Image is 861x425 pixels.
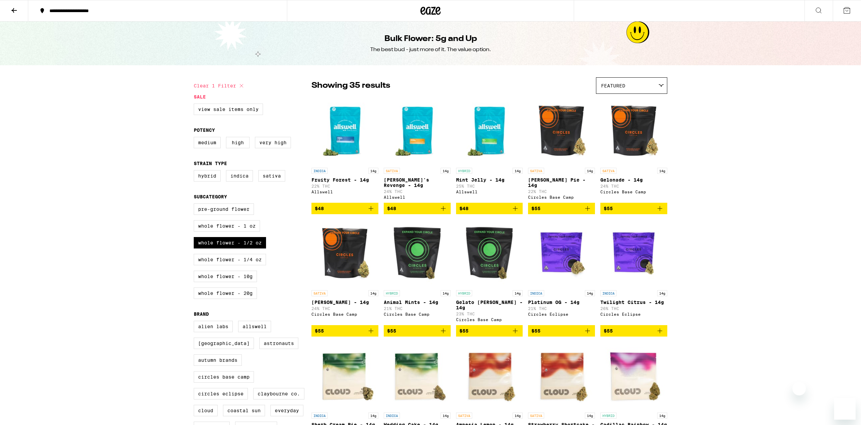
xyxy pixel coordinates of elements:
p: 14g [441,168,451,174]
p: 22% THC [311,184,378,188]
label: Astronauts [259,338,298,349]
label: [GEOGRAPHIC_DATA] [194,338,254,349]
div: Allswell [456,190,523,194]
label: Circles Eclipse [194,388,248,399]
p: 24% THC [600,184,667,188]
h1: Bulk Flower: 5g and Up [384,33,477,45]
a: Open page for Jack's Revenge - 14g from Allswell [384,97,451,203]
p: INDICA [311,413,328,419]
p: SATIVA [528,168,544,174]
label: Alien Labs [194,321,233,332]
label: Whole Flower - 1 oz [194,220,260,232]
label: Circles Base Camp [194,371,254,383]
p: [PERSON_NAME] Pie - 14g [528,177,595,188]
a: Open page for Berry Pie - 14g from Circles Base Camp [528,97,595,203]
span: $55 [387,328,396,334]
button: Add to bag [456,325,523,337]
a: Open page for Gush Rush - 14g from Circles Base Camp [311,220,378,325]
label: Whole Flower - 1/4 oz [194,254,266,265]
span: $55 [604,206,613,211]
p: 14g [513,413,523,419]
span: $48 [387,206,396,211]
a: Open page for Platinum OG - 14g from Circles Eclipse [528,220,595,325]
img: Circles Base Camp - Animal Mints - 14g [384,220,451,287]
label: Very High [255,137,291,148]
p: 14g [368,290,378,296]
img: Cloud - Amnesia Lemon - 14g [456,342,523,409]
span: $48 [459,206,469,211]
p: 14g [513,290,523,296]
p: INDICA [311,168,328,174]
iframe: Button to launch messaging window [834,398,856,420]
p: 25% THC [456,184,523,188]
label: Autumn Brands [194,354,242,366]
label: Allswell [238,321,271,332]
legend: Strain Type [194,161,227,166]
img: Circles Base Camp - Gelato Runtz - 14g [456,220,523,287]
label: Cloud [194,405,218,416]
p: 14g [368,413,378,419]
label: Everyday [270,405,303,416]
p: INDICA [528,290,544,296]
div: Allswell [311,190,378,194]
span: $55 [315,328,324,334]
div: Circles Base Camp [384,312,451,316]
label: Hybrid [194,170,221,182]
div: The best bud - just more of it. The value option. [370,46,491,53]
a: Open page for Fruity Forest - 14g from Allswell [311,97,378,203]
img: Circles Base Camp - Berry Pie - 14g [528,97,595,164]
label: Indica [226,170,253,182]
p: HYBRID [456,290,472,296]
img: Allswell - Fruity Forest - 14g [311,97,378,164]
p: 14g [657,290,667,296]
div: Circles Base Camp [311,312,378,316]
p: 14g [585,290,595,296]
label: Whole Flower - 10g [194,271,257,282]
button: Add to bag [528,325,595,337]
p: 21% THC [384,306,451,311]
a: Open page for Gelonade - 14g from Circles Base Camp [600,97,667,203]
p: 21% THC [528,306,595,311]
label: Claybourne Co. [253,388,304,399]
span: $48 [315,206,324,211]
label: Sativa [258,170,285,182]
p: Showing 35 results [311,80,390,91]
img: Cloud - Wedding Cake - 14g [384,342,451,409]
label: High [226,137,250,148]
p: Gelato [PERSON_NAME] - 14g [456,300,523,310]
button: Add to bag [311,203,378,214]
span: Featured [601,83,625,88]
label: View Sale Items Only [194,104,263,115]
div: Circles Base Camp [600,190,667,194]
img: Allswell - Jack's Revenge - 14g [384,97,451,164]
p: Twilight Citrus - 14g [600,300,667,305]
legend: Subcategory [194,194,227,199]
div: Circles Base Camp [528,195,595,199]
img: Allswell - Mint Jelly - 14g [456,97,523,164]
span: $55 [604,328,613,334]
a: Open page for Animal Mints - 14g from Circles Base Camp [384,220,451,325]
p: Gelonade - 14g [600,177,667,183]
p: HYBRID [600,413,616,419]
a: Open page for Mint Jelly - 14g from Allswell [456,97,523,203]
span: $55 [531,328,540,334]
p: SATIVA [456,413,472,419]
p: Animal Mints - 14g [384,300,451,305]
p: Mint Jelly - 14g [456,177,523,183]
label: Medium [194,137,221,148]
p: [PERSON_NAME]'s Revenge - 14g [384,177,451,188]
button: Add to bag [528,203,595,214]
p: 14g [657,168,667,174]
button: Add to bag [600,203,667,214]
p: SATIVA [600,168,616,174]
legend: Brand [194,311,209,317]
img: Circles Eclipse - Twilight Citrus - 14g [600,220,667,287]
p: HYBRID [384,290,400,296]
div: Circles Eclipse [528,312,595,316]
img: Cloud - Sherb Cream Pie - 14g [311,342,378,409]
p: 14g [657,413,667,419]
legend: Sale [194,94,206,100]
a: Open page for Gelato Runtz - 14g from Circles Base Camp [456,220,523,325]
iframe: Close message [792,382,806,395]
button: Add to bag [600,325,667,337]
